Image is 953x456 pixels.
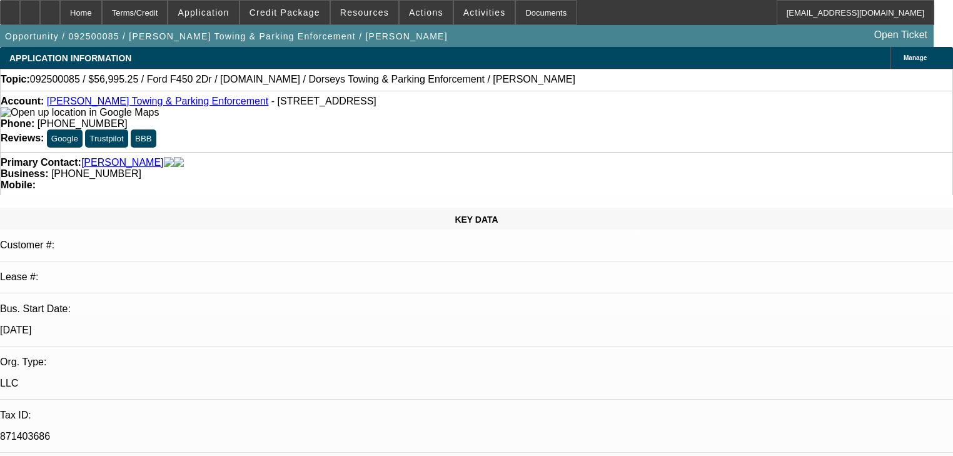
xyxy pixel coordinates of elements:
[81,157,164,168] a: [PERSON_NAME]
[454,1,515,24] button: Activities
[1,157,81,168] strong: Primary Contact:
[1,118,34,129] strong: Phone:
[271,96,376,106] span: - [STREET_ADDRESS]
[174,157,184,168] img: linkedin-icon.png
[1,96,44,106] strong: Account:
[5,31,448,41] span: Opportunity / 092500085 / [PERSON_NAME] Towing & Parking Enforcement / [PERSON_NAME]
[463,8,506,18] span: Activities
[250,8,320,18] span: Credit Package
[409,8,443,18] span: Actions
[30,74,575,85] span: 092500085 / $56,995.25 / Ford F450 2Dr / [DOMAIN_NAME] / Dorseys Towing & Parking Enforcement / [...
[47,129,83,148] button: Google
[9,53,131,63] span: APPLICATION INFORMATION
[400,1,453,24] button: Actions
[168,1,238,24] button: Application
[904,54,927,61] span: Manage
[178,8,229,18] span: Application
[131,129,156,148] button: BBB
[331,1,398,24] button: Resources
[240,1,330,24] button: Credit Package
[1,180,36,190] strong: Mobile:
[164,157,174,168] img: facebook-icon.png
[47,96,269,106] a: [PERSON_NAME] Towing & Parking Enforcement
[340,8,389,18] span: Resources
[1,74,30,85] strong: Topic:
[1,107,159,118] a: View Google Maps
[51,168,141,179] span: [PHONE_NUMBER]
[455,215,498,225] span: KEY DATA
[38,118,128,129] span: [PHONE_NUMBER]
[1,168,48,179] strong: Business:
[1,133,44,143] strong: Reviews:
[869,24,932,46] a: Open Ticket
[85,129,128,148] button: Trustpilot
[1,107,159,118] img: Open up location in Google Maps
